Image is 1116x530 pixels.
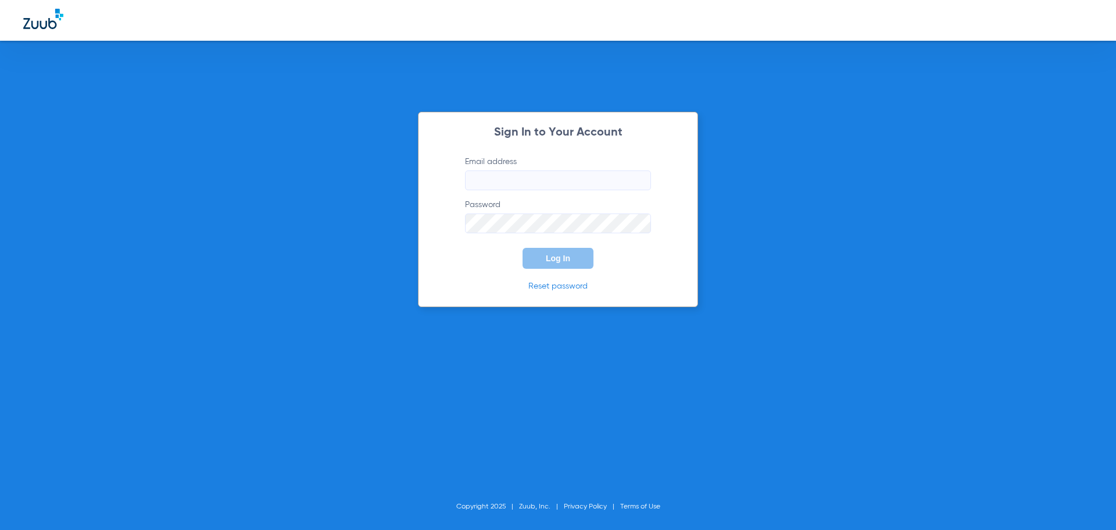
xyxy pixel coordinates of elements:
button: Log In [523,248,593,269]
input: Password [465,214,651,233]
input: Email address [465,170,651,190]
a: Terms of Use [620,503,660,510]
a: Privacy Policy [564,503,607,510]
img: Zuub Logo [23,9,63,29]
span: Log In [546,254,570,263]
iframe: Chat Widget [1058,474,1116,530]
a: Reset password [528,282,588,290]
label: Email address [465,156,651,190]
label: Password [465,199,651,233]
li: Copyright 2025 [456,501,519,513]
li: Zuub, Inc. [519,501,564,513]
h2: Sign In to Your Account [448,127,668,138]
